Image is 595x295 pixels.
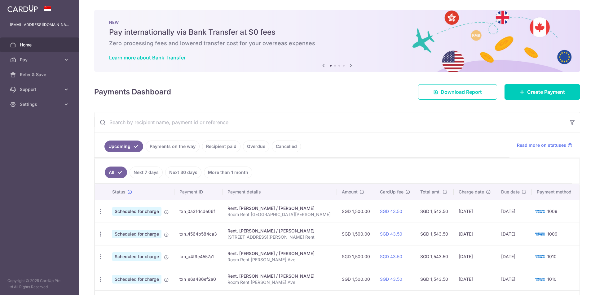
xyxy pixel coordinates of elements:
[496,245,532,268] td: [DATE]
[165,167,201,178] a: Next 30 days
[415,268,453,290] td: SGD 1,543.50
[337,223,375,245] td: SGD 1,500.00
[109,40,565,47] h6: Zero processing fees and lowered transfer cost for your overseas expenses
[104,141,143,152] a: Upcoming
[94,10,580,72] img: Bank transfer banner
[380,276,402,282] a: SGD 43.50
[547,209,558,214] span: 1009
[415,223,453,245] td: SGD 1,543.50
[95,112,565,132] input: Search by recipient name, payment id or reference
[534,275,546,283] img: Bank Card
[454,268,496,290] td: [DATE]
[174,184,223,200] th: Payment ID
[272,141,301,152] a: Cancelled
[174,268,223,290] td: txn_e6a486ef2a0
[20,42,61,48] span: Home
[415,200,453,223] td: SGD 1,543.50
[496,268,532,290] td: [DATE]
[109,54,186,61] a: Learn more about Bank Transfer
[20,72,61,78] span: Refer & Save
[109,27,565,37] h5: Pay internationally via Bank Transfer at $0 fees
[7,5,38,12] img: CardUp
[223,184,337,200] th: Payment details
[517,142,572,148] a: Read more on statuses
[527,88,565,96] span: Create Payment
[418,84,497,100] a: Download Report
[227,234,332,240] p: [STREET_ADDRESS][PERSON_NAME] Rent
[547,254,557,259] span: 1010
[20,101,61,107] span: Settings
[534,208,546,215] img: Bank Card
[10,22,69,28] p: [EMAIL_ADDRESS][DOMAIN_NAME]
[227,273,332,279] div: Rent. [PERSON_NAME] / [PERSON_NAME]
[174,245,223,268] td: txn_a4f9e4557a1
[227,211,332,218] p: Room Rent [GEOGRAPHIC_DATA][PERSON_NAME]
[454,200,496,223] td: [DATE]
[501,189,520,195] span: Due date
[105,167,127,178] a: All
[174,200,223,223] td: txn_0a31dcde06f
[174,223,223,245] td: txn_4564b584ca3
[496,200,532,223] td: [DATE]
[227,228,332,234] div: Rent. [PERSON_NAME] / [PERSON_NAME]
[547,276,557,282] span: 1010
[342,189,358,195] span: Amount
[112,189,126,195] span: Status
[337,200,375,223] td: SGD 1,500.00
[380,189,403,195] span: CardUp fee
[130,167,163,178] a: Next 7 days
[204,167,252,178] a: More than 1 month
[534,253,546,260] img: Bank Card
[505,84,580,100] a: Create Payment
[534,230,546,238] img: Bank Card
[547,231,558,236] span: 1009
[112,230,161,238] span: Scheduled for charge
[441,88,482,96] span: Download Report
[420,189,441,195] span: Total amt.
[243,141,269,152] a: Overdue
[227,205,332,211] div: Rent. [PERSON_NAME] / [PERSON_NAME]
[517,142,566,148] span: Read more on statuses
[20,86,61,93] span: Support
[20,57,61,63] span: Pay
[227,250,332,257] div: Rent. [PERSON_NAME] / [PERSON_NAME]
[532,184,580,200] th: Payment method
[380,231,402,236] a: SGD 43.50
[146,141,200,152] a: Payments on the way
[112,275,161,284] span: Scheduled for charge
[415,245,453,268] td: SGD 1,543.50
[94,86,171,98] h4: Payments Dashboard
[112,252,161,261] span: Scheduled for charge
[109,20,565,25] p: NEW
[380,209,402,214] a: SGD 43.50
[380,254,402,259] a: SGD 43.50
[227,257,332,263] p: Room Rent [PERSON_NAME] Ave
[227,279,332,285] p: Room Rent [PERSON_NAME] Ave
[337,268,375,290] td: SGD 1,500.00
[454,223,496,245] td: [DATE]
[112,207,161,216] span: Scheduled for charge
[459,189,484,195] span: Charge date
[496,223,532,245] td: [DATE]
[202,141,240,152] a: Recipient paid
[337,245,375,268] td: SGD 1,500.00
[454,245,496,268] td: [DATE]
